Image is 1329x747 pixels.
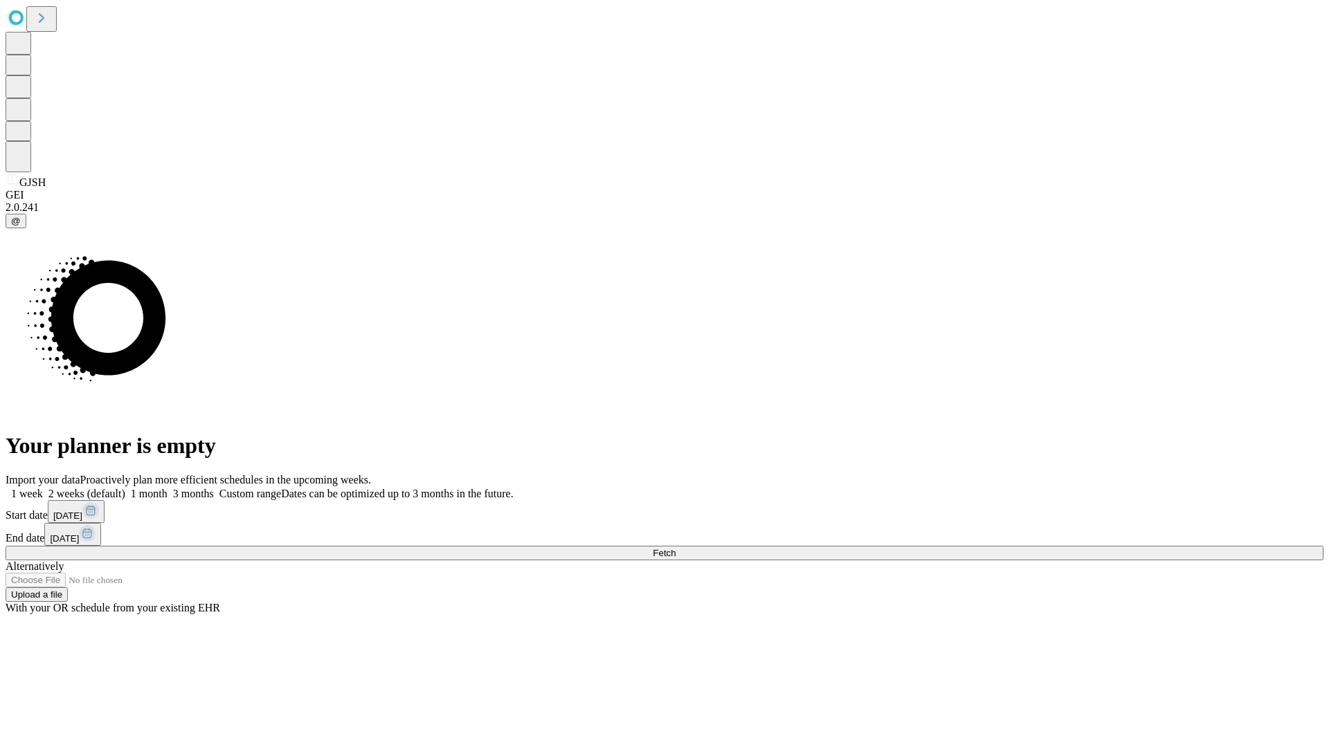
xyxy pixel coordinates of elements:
span: @ [11,216,21,226]
span: Alternatively [6,560,64,572]
div: End date [6,523,1323,546]
span: 3 months [173,488,214,499]
span: Custom range [219,488,281,499]
span: GJSH [19,176,46,188]
span: Fetch [653,548,676,558]
div: 2.0.241 [6,201,1323,214]
div: Start date [6,500,1323,523]
div: GEI [6,189,1323,201]
button: Upload a file [6,587,68,602]
span: Dates can be optimized up to 3 months in the future. [281,488,513,499]
span: 2 weeks (default) [48,488,125,499]
span: [DATE] [50,533,79,544]
span: 1 week [11,488,43,499]
button: @ [6,214,26,228]
button: [DATE] [44,523,101,546]
span: 1 month [131,488,168,499]
span: [DATE] [53,510,82,521]
span: Proactively plan more efficient schedules in the upcoming weeks. [80,474,371,486]
h1: Your planner is empty [6,433,1323,459]
span: With your OR schedule from your existing EHR [6,602,220,614]
span: Import your data [6,474,80,486]
button: [DATE] [48,500,105,523]
button: Fetch [6,546,1323,560]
